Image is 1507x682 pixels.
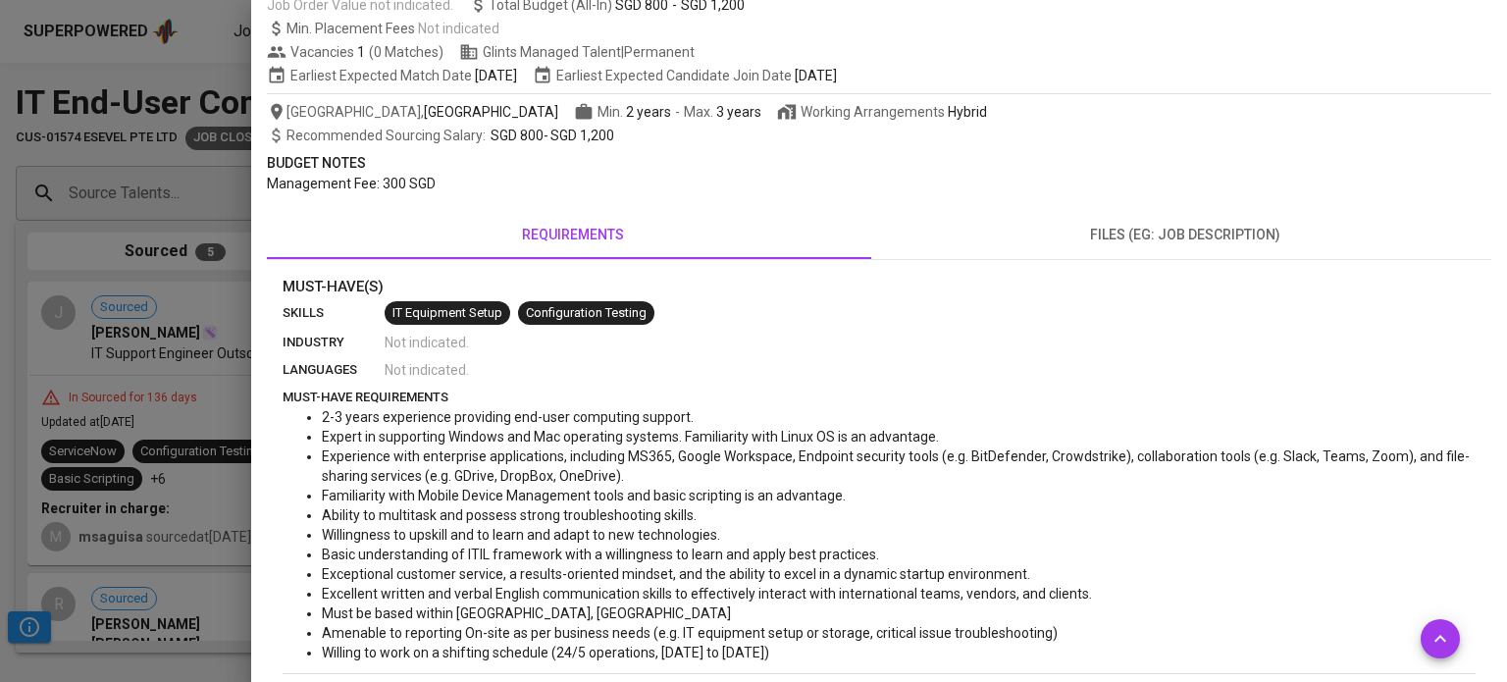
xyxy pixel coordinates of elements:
span: Willing to work on a shifting schedule (24/5 operations, [DATE] to [DATE]) [322,645,769,660]
span: requirements [279,223,867,247]
p: Budget Notes [267,153,1491,174]
span: Configuration Testing [518,304,654,323]
span: [DATE] [475,66,517,85]
span: Experience with enterprise applications, including MS365, Google Workspace, Endpoint security too... [322,448,1470,484]
span: [GEOGRAPHIC_DATA] [424,102,558,122]
p: languages [283,360,385,380]
span: Earliest Expected Candidate Join Date [533,66,837,85]
span: Earliest Expected Match Date [267,66,517,85]
span: Ability to multitask and possess strong troubleshooting skills. [322,507,697,523]
span: files (eg: job description) [891,223,1480,247]
span: - [675,102,680,122]
span: SGD 1,200 [550,128,614,143]
span: [GEOGRAPHIC_DATA] , [267,102,558,122]
span: IT Equipment Setup [385,304,510,323]
span: Max. [684,104,761,120]
span: 2 years [626,104,671,120]
span: Not indicated . [385,360,469,380]
span: Expert in supporting Windows and Mac operating systems. Familiarity with Linux OS is an advantage. [322,429,939,445]
span: [DATE] [795,66,837,85]
span: Excellent written and verbal English communication skills to eﬀectively interact with internation... [322,586,1092,602]
span: 2-3 years experience providing end-user computing support. [322,409,694,425]
span: SGD 800 [491,128,544,143]
span: Not indicated . [385,333,469,352]
p: must-have requirements [283,388,1476,407]
span: Min. Placement Fees [286,21,499,36]
div: Hybrid [948,102,987,122]
p: industry [283,333,385,352]
span: 1 [354,42,365,62]
span: Glints Managed Talent | Permanent [459,42,695,62]
span: Recommended Sourcing Salary : [286,128,489,143]
p: Must-Have(s) [283,276,1476,298]
span: Familiarity with Mobile Device Management tools and basic scripting is an advantage. [322,488,846,503]
span: Must be based within [GEOGRAPHIC_DATA], [GEOGRAPHIC_DATA] [322,605,731,621]
span: - [286,126,614,145]
span: Vacancies ( 0 Matches ) [267,42,443,62]
p: skills [283,303,385,323]
span: Amenable to reporting On-site as per business needs (e.g. IT equipment setup or storage, critical... [322,625,1058,641]
span: Min. [598,104,671,120]
span: Working Arrangements [777,102,987,122]
span: Not indicated [418,21,499,36]
span: Exceptional customer service, a results-oriented mindset, and the ability to excel in a dynamic s... [322,566,1030,582]
span: Willingness to upskill and to learn and adapt to new technologies. [322,527,720,543]
span: 3 years [716,104,761,120]
span: Management Fee: 300 SGD [267,176,436,191]
span: Basic understanding of ITIL framework with a willingness to learn and apply best practices. [322,547,879,562]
